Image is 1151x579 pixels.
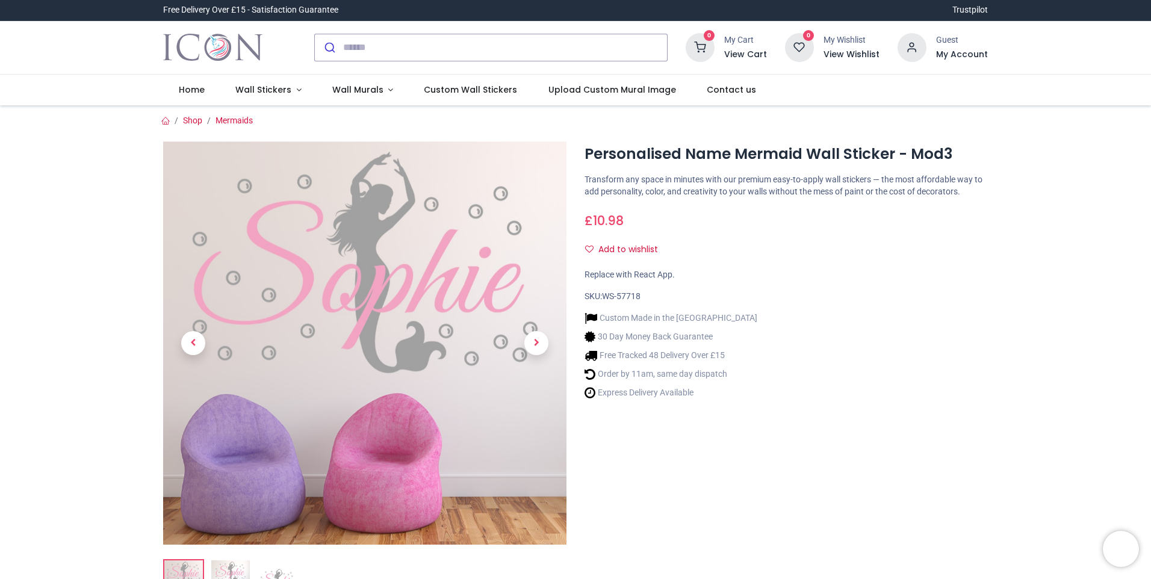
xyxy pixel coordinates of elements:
sup: 0 [704,30,715,42]
span: Contact us [707,84,756,96]
div: Guest [936,34,988,46]
img: Icon Wall Stickers [163,31,262,64]
iframe: Brevo live chat [1103,531,1139,567]
div: Free Delivery Over £15 - Satisfaction Guarantee [163,4,338,16]
button: Add to wishlistAdd to wishlist [585,240,668,260]
a: Wall Stickers [220,75,317,106]
a: Previous [163,202,223,484]
button: Submit [315,34,343,61]
h1: Personalised Name Mermaid Wall Sticker - Mod3 [585,144,988,164]
span: WS-57718 [602,291,641,301]
li: 30 Day Money Back Guarantee [585,330,757,343]
div: SKU: [585,291,988,303]
div: My Cart [724,34,767,46]
a: Wall Murals [317,75,409,106]
span: £ [585,212,624,229]
li: Custom Made in the [GEOGRAPHIC_DATA] [585,312,757,324]
a: View Cart [724,49,767,61]
span: Wall Murals [332,84,383,96]
a: Next [506,202,566,484]
a: My Account [936,49,988,61]
span: Upload Custom Mural Image [548,84,676,96]
div: My Wishlist [824,34,880,46]
li: Express Delivery Available [585,386,757,399]
a: Mermaids [216,116,253,125]
sup: 0 [803,30,814,42]
a: 0 [785,42,814,51]
span: Next [524,331,548,355]
i: Add to wishlist [585,245,594,253]
span: Home [179,84,205,96]
span: Custom Wall Stickers [424,84,517,96]
a: Shop [183,116,202,125]
div: Replace with React App. [585,269,988,281]
a: Logo of Icon Wall Stickers [163,31,262,64]
span: Wall Stickers [235,84,291,96]
p: Transform any space in minutes with our premium easy-to-apply wall stickers — the most affordable... [585,174,988,197]
a: Trustpilot [952,4,988,16]
li: Free Tracked 48 Delivery Over £15 [585,349,757,362]
a: 0 [686,42,715,51]
li: Order by 11am, same day dispatch [585,368,757,380]
span: 10.98 [593,212,624,229]
img: Personalised Name Mermaid Wall Sticker - Mod3 [163,141,566,545]
a: View Wishlist [824,49,880,61]
span: Previous [181,331,205,355]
